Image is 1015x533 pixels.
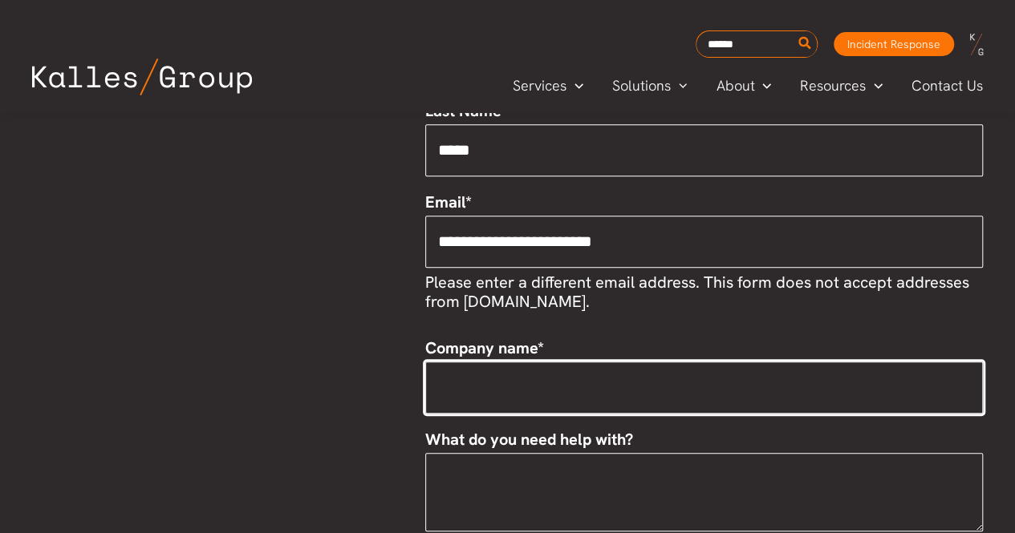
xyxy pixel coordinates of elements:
span: Menu Toggle [566,74,583,98]
label: Please enter a different email address. This form does not accept addresses from [DOMAIN_NAME]. [425,272,969,312]
a: Contact Us [897,74,999,98]
span: Resources [800,74,866,98]
span: What do you need help with? [425,429,633,450]
span: Last Name [425,100,501,121]
a: Incident Response [834,32,954,56]
span: Menu Toggle [671,74,688,98]
a: ServicesMenu Toggle [498,74,598,98]
button: Search [795,31,815,57]
span: Services [513,74,566,98]
span: Company name [425,337,538,358]
a: ResourcesMenu Toggle [786,74,897,98]
span: Contact Us [911,74,983,98]
nav: Primary Site Navigation [498,72,999,99]
a: SolutionsMenu Toggle [598,74,702,98]
a: AboutMenu Toggle [701,74,786,98]
span: Solutions [612,74,671,98]
span: Menu Toggle [754,74,771,98]
span: About [716,74,754,98]
span: Email [425,192,465,212]
img: Kalles Group [32,59,252,95]
span: Menu Toggle [866,74,883,98]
